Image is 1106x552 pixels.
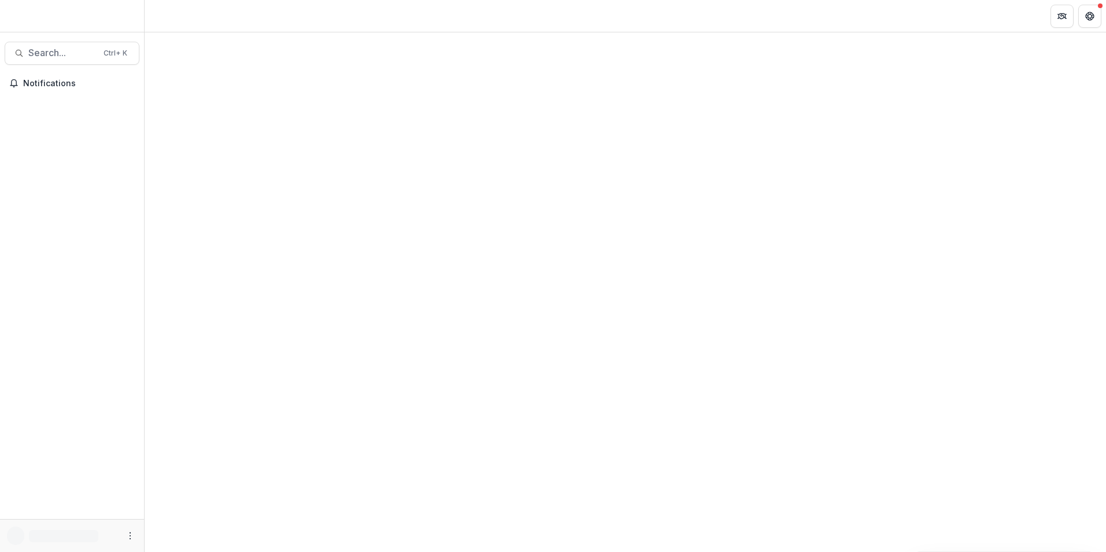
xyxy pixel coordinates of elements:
[5,74,139,93] button: Notifications
[101,47,130,60] div: Ctrl + K
[123,529,137,543] button: More
[1050,5,1074,28] button: Partners
[1078,5,1101,28] button: Get Help
[28,47,97,58] span: Search...
[149,8,198,24] nav: breadcrumb
[23,79,135,89] span: Notifications
[5,42,139,65] button: Search...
